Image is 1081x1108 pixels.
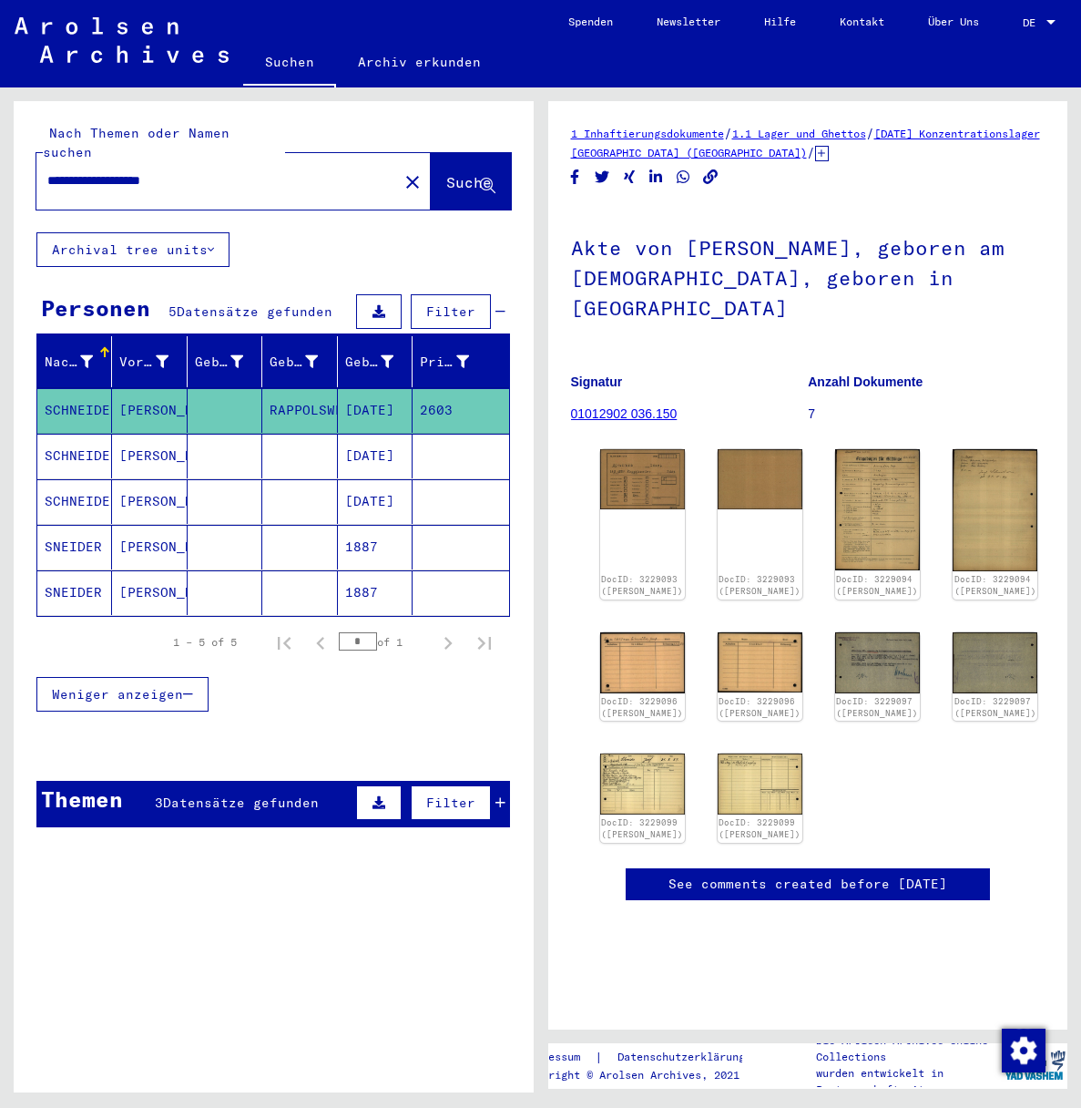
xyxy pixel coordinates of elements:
[177,303,332,320] span: Datensätze gefunden
[835,449,920,570] img: 001.jpg
[600,632,685,693] img: 001.jpg
[954,574,1036,597] a: DocID: 3229094 ([PERSON_NAME])
[112,388,187,433] mat-cell: [PERSON_NAME]
[668,875,947,894] a: See comments created before [DATE]
[345,353,393,372] div: Geburtsdatum
[411,785,491,820] button: Filter
[338,570,413,615] mat-cell: 1887
[338,479,413,524] mat-cell: [DATE]
[43,125,229,160] mat-label: Nach Themen oder Namen suchen
[336,40,503,84] a: Archiv erkunden
[420,347,491,376] div: Prisoner #
[593,166,612,189] button: Share on Twitter
[446,173,492,191] span: Suche
[571,127,724,140] a: 1 Inhaftierungsdokumente
[195,353,243,372] div: Geburtsname
[41,783,123,816] div: Themen
[52,686,183,703] span: Weniger anzeigen
[402,171,423,193] mat-icon: close
[119,353,168,372] div: Vorname
[466,624,503,661] button: Last page
[188,336,262,387] mat-header-cell: Geburtsname
[718,632,802,693] img: 002.jpg
[119,347,190,376] div: Vorname
[954,696,1036,719] a: DocID: 3229097 ([PERSON_NAME])
[430,624,466,661] button: Next page
[37,479,112,524] mat-cell: SCHNEIDER
[37,336,112,387] mat-header-cell: Nachname
[571,206,1045,346] h1: Akte von [PERSON_NAME], geboren am [DEMOGRAPHIC_DATA], geboren in [GEOGRAPHIC_DATA]
[866,125,874,141] span: /
[338,388,413,433] mat-cell: [DATE]
[37,434,112,478] mat-cell: SCHNEIDER
[732,127,866,140] a: 1.1 Lager und Ghettos
[45,353,93,372] div: Nachname
[345,347,416,376] div: Geburtsdatum
[601,696,683,719] a: DocID: 3229096 ([PERSON_NAME])
[37,388,112,433] mat-cell: SCHNEIDER
[724,125,732,141] span: /
[953,449,1037,571] img: 002.jpg
[15,17,229,63] img: Arolsen_neg.svg
[112,336,187,387] mat-header-cell: Vorname
[168,303,177,320] span: 5
[41,292,150,324] div: Personen
[112,434,187,478] mat-cell: [PERSON_NAME]
[112,570,187,615] mat-cell: [PERSON_NAME]
[36,677,209,712] button: Weniger anzeigen
[601,817,683,840] a: DocID: 3229099 ([PERSON_NAME])
[270,353,318,372] div: Geburt‏
[1001,1028,1045,1072] div: Zustimmung ändern
[566,166,585,189] button: Share on Facebook
[603,1048,767,1067] a: Datenschutzerklärung
[420,353,468,372] div: Prisoner #
[270,347,341,376] div: Geburt‏
[601,574,683,597] a: DocID: 3229093 ([PERSON_NAME])
[808,374,923,389] b: Anzahl Dokumente
[523,1067,767,1083] p: Copyright © Arolsen Archives, 2021
[836,574,918,597] a: DocID: 3229094 ([PERSON_NAME])
[674,166,693,189] button: Share on WhatsApp
[836,696,918,719] a: DocID: 3229097 ([PERSON_NAME])
[243,40,336,87] a: Suchen
[701,166,720,189] button: Copy link
[426,795,475,811] span: Filter
[302,624,339,661] button: Previous page
[431,153,511,210] button: Suche
[338,434,413,478] mat-cell: [DATE]
[600,449,685,509] img: 001.jpg
[816,1032,1003,1065] p: Die Arolsen Archives Online-Collections
[338,336,413,387] mat-header-cell: Geburtsdatum
[1002,1029,1045,1072] img: Zustimmung ändern
[719,696,801,719] a: DocID: 3229096 ([PERSON_NAME])
[112,525,187,569] mat-cell: [PERSON_NAME]
[835,632,920,694] img: 001.jpg
[155,795,163,811] span: 3
[262,388,337,433] mat-cell: RAPPOLSWEILER
[816,1065,1003,1098] p: wurden entwickelt in Partnerschaft mit
[571,406,678,421] a: 01012902 036.150
[718,754,802,815] img: 002.jpg
[719,574,801,597] a: DocID: 3229093 ([PERSON_NAME])
[571,374,623,389] b: Signatur
[413,336,508,387] mat-header-cell: Prisoner #
[173,634,237,651] div: 1 – 5 of 5
[262,336,337,387] mat-header-cell: Geburt‏
[339,633,430,651] div: of 1
[807,144,815,160] span: /
[266,624,302,661] button: First page
[1023,16,1043,29] span: DE
[523,1048,767,1067] div: |
[36,232,229,267] button: Archival tree units
[523,1048,595,1067] a: Impressum
[426,303,475,320] span: Filter
[600,754,685,814] img: 001.jpg
[413,388,508,433] mat-cell: 2603
[37,570,112,615] mat-cell: SNEIDER
[394,163,431,200] button: Clear
[45,347,116,376] div: Nachname
[163,795,319,811] span: Datensätze gefunden
[112,479,187,524] mat-cell: [PERSON_NAME]
[37,525,112,569] mat-cell: SNEIDER
[195,347,266,376] div: Geburtsname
